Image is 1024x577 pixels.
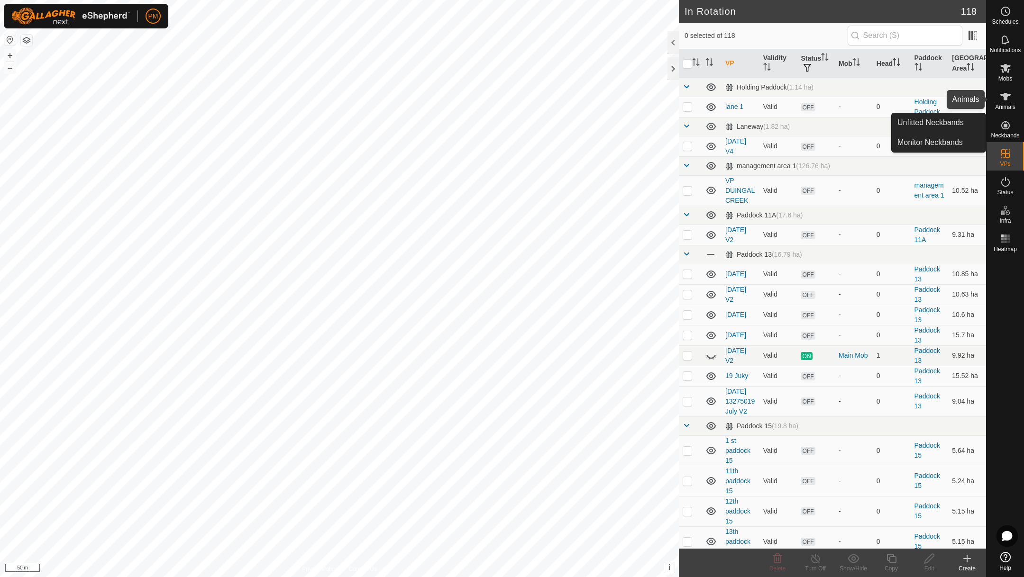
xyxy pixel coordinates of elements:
a: Paddock 15 [914,442,940,459]
td: Valid [759,97,797,117]
div: - [839,506,869,516]
div: - [839,330,869,340]
a: [DATE] V2 [725,347,746,364]
td: 5.24 ha [948,466,986,496]
a: [DATE] V2 [725,286,746,303]
p-sorticon: Activate to sort [893,60,900,67]
td: Valid [759,264,797,284]
div: Paddock 13 [725,251,802,259]
a: [DATE] [725,270,746,278]
a: [DATE] [725,331,746,339]
span: 118 [961,4,977,18]
span: OFF [801,270,815,279]
span: Monitor Neckbands [897,137,963,148]
span: OFF [801,397,815,406]
div: - [839,289,869,299]
td: Valid [759,136,797,156]
p-sorticon: Activate to sort [914,64,922,72]
td: 0 [873,97,911,117]
td: 0 [873,175,911,206]
a: lane 1 [725,103,743,110]
a: management area 1 [914,181,944,199]
span: Infra [999,218,1011,224]
span: OFF [801,311,815,319]
a: Paddock 13 [914,326,940,344]
td: 9.92 ha [948,345,986,366]
button: Reset Map [4,34,16,45]
span: Unfitted Neckbands [897,117,964,128]
span: Status [997,189,1013,195]
span: (126.76 ha) [796,162,830,170]
p-sorticon: Activate to sort [852,60,860,67]
a: Paddock 13 [914,392,940,410]
td: Valid [759,305,797,325]
a: Privacy Policy [302,565,338,573]
a: [DATE] 13275019 July V2 [725,388,755,415]
td: Valid [759,175,797,206]
span: PM [148,11,158,21]
div: management area 1 [725,162,830,170]
span: (19.8 ha) [772,422,798,430]
div: - [839,269,869,279]
span: Mobs [998,76,1012,81]
div: - [839,446,869,456]
span: Heatmap [994,246,1017,252]
span: Neckbands [991,133,1019,138]
td: 15.52 ha [948,366,986,386]
span: OFF [801,187,815,195]
span: OFF [801,538,815,546]
div: Create [948,564,986,573]
span: OFF [801,332,815,340]
div: - [839,371,869,381]
th: [GEOGRAPHIC_DATA] Area [948,49,986,78]
span: OFF [801,507,815,515]
div: - [839,186,869,196]
td: 0 [873,496,911,526]
th: VP [722,49,759,78]
td: 5.15 ha [948,496,986,526]
p-sorticon: Activate to sort [763,64,771,72]
div: - [839,537,869,547]
td: 0 [873,284,911,305]
a: Holding Paddock [914,98,940,116]
a: Paddock 15 [914,502,940,520]
p-sorticon: Activate to sort [821,54,829,62]
span: ON [801,352,812,360]
a: 1 st paddock 15 [725,437,750,464]
a: Help [987,548,1024,575]
a: Monitor Neckbands [892,133,986,152]
td: 9.04 ha [948,386,986,416]
div: - [839,102,869,112]
th: Validity [759,49,797,78]
td: Valid [759,284,797,305]
a: Contact Us [349,565,377,573]
td: Valid [759,325,797,345]
span: OFF [801,143,815,151]
a: Paddock 13 [914,347,940,364]
li: Unfitted Neckbands [892,113,986,132]
p-sorticon: Activate to sort [705,60,713,67]
td: Valid [759,345,797,366]
td: 5.64 ha [948,435,986,466]
a: 11th paddock 15 [725,467,750,495]
div: Show/Hide [834,564,872,573]
span: OFF [801,291,815,299]
a: [DATE] V2 [725,226,746,243]
div: - [839,397,869,406]
a: 12th paddock 15 [725,497,750,525]
th: Mob [835,49,873,78]
td: Valid [759,496,797,526]
div: Paddock 15 [725,422,798,430]
img: Gallagher Logo [11,8,130,25]
a: Paddock 13 [914,286,940,303]
span: Animals [995,104,1015,110]
p-sorticon: Activate to sort [967,64,974,72]
td: 9.31 ha [948,225,986,245]
span: OFF [801,477,815,485]
td: 0 [873,366,911,386]
span: Delete [769,565,786,572]
td: 5.15 ha [948,526,986,557]
a: Paddock 13 [914,306,940,324]
div: - [839,141,869,151]
a: 19 Juky [725,372,748,379]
